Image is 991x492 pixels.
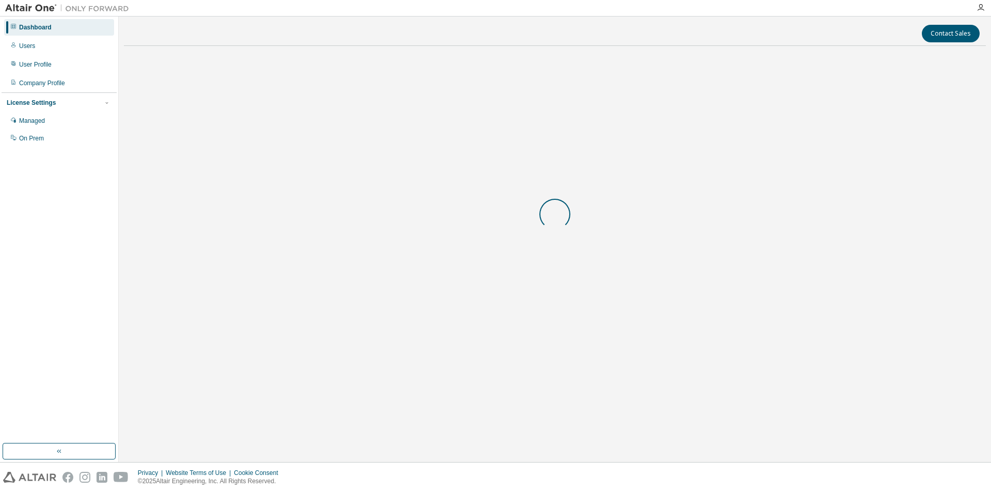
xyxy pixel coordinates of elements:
[166,469,234,477] div: Website Terms of Use
[62,472,73,483] img: facebook.svg
[3,472,56,483] img: altair_logo.svg
[19,117,45,125] div: Managed
[7,99,56,107] div: License Settings
[79,472,90,483] img: instagram.svg
[19,23,52,31] div: Dashboard
[114,472,129,483] img: youtube.svg
[234,469,284,477] div: Cookie Consent
[138,469,166,477] div: Privacy
[19,79,65,87] div: Company Profile
[138,477,284,486] p: © 2025 Altair Engineering, Inc. All Rights Reserved.
[19,42,35,50] div: Users
[5,3,134,13] img: Altair One
[19,60,52,69] div: User Profile
[97,472,107,483] img: linkedin.svg
[922,25,980,42] button: Contact Sales
[19,134,44,142] div: On Prem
